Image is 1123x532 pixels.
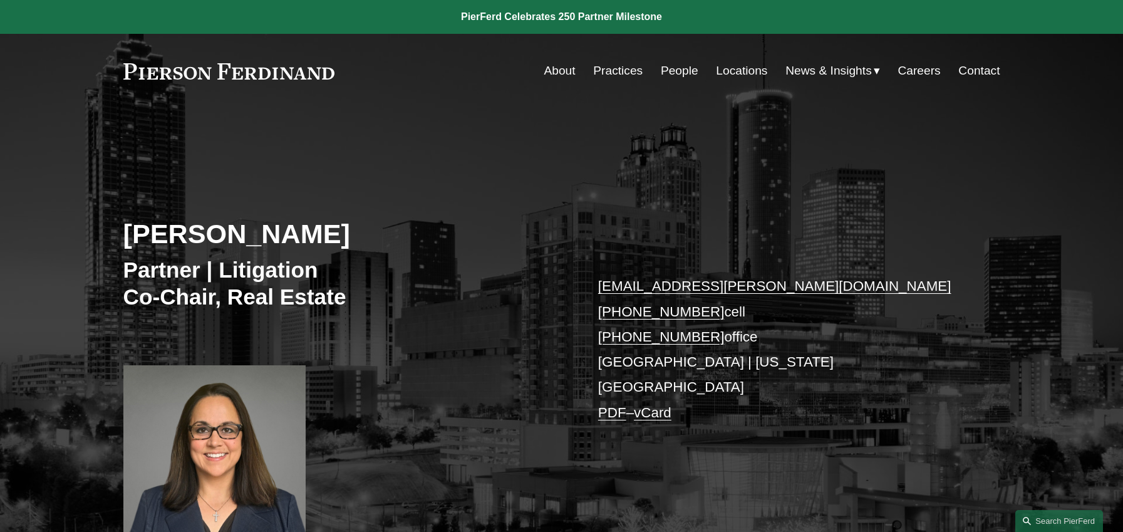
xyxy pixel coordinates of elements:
[634,405,671,420] a: vCard
[123,256,562,311] h3: Partner | Litigation Co-Chair, Real Estate
[598,274,963,425] p: cell office [GEOGRAPHIC_DATA] | [US_STATE][GEOGRAPHIC_DATA] –
[958,59,1000,83] a: Contact
[544,59,575,83] a: About
[716,59,767,83] a: Locations
[598,304,725,320] a: [PHONE_NUMBER]
[593,59,643,83] a: Practices
[785,60,872,82] span: News & Insights
[898,59,940,83] a: Careers
[1015,510,1103,532] a: Search this site
[785,59,880,83] a: folder dropdown
[598,278,951,294] a: [EMAIL_ADDRESS][PERSON_NAME][DOMAIN_NAME]
[661,59,698,83] a: People
[598,405,626,420] a: PDF
[598,329,725,345] a: [PHONE_NUMBER]
[123,217,562,250] h2: [PERSON_NAME]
